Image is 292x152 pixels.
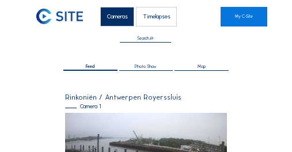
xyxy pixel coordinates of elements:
a: My C-Site [221,7,267,26]
span: Feed [86,64,94,69]
span: Photo Show [135,64,157,69]
a: C-SITE Logo [36,7,56,26]
div: Rinkoniën / Antwerpen Royerssluis [65,94,226,101]
img: C-SITE Logo [36,9,83,24]
div: Camera 1 [65,104,226,109]
div: Cameras [100,7,134,26]
span: Map [198,64,206,69]
div: Timelapses [136,7,177,26]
